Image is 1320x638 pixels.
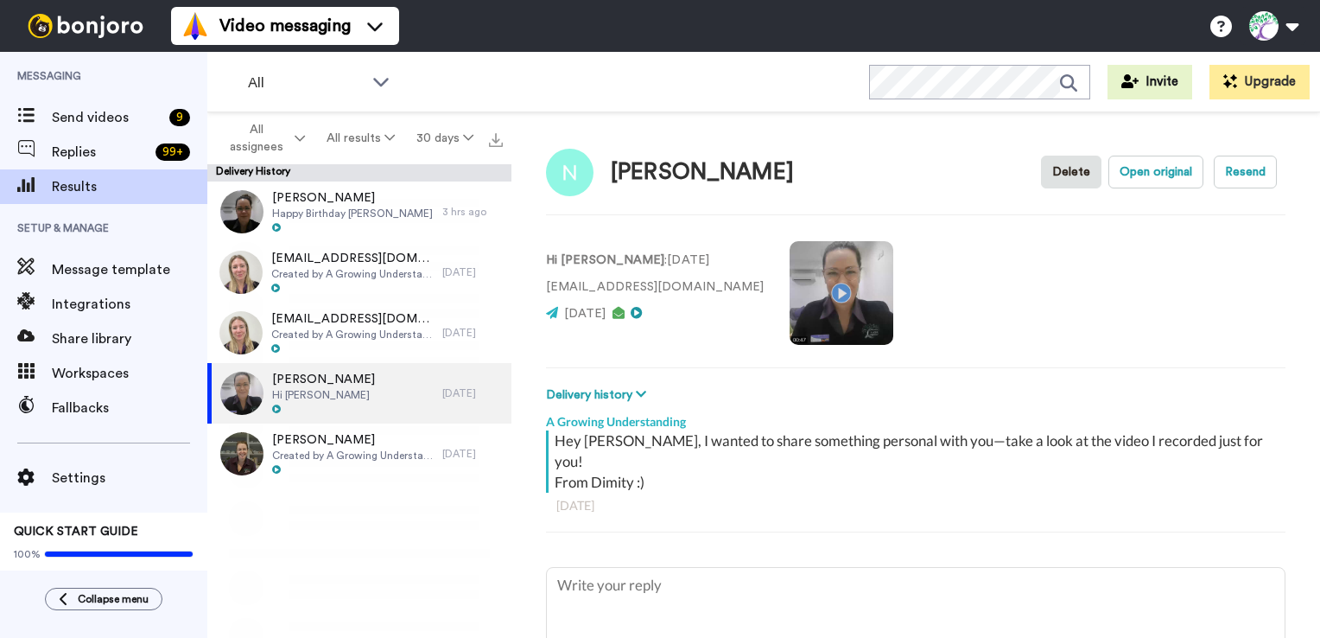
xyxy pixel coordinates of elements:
[14,547,41,561] span: 100%
[272,371,375,388] span: [PERSON_NAME]
[219,311,263,354] img: 26785a4b-7bdf-4c44-a3e3-25a4153e0f12-thumb.jpg
[272,189,433,207] span: [PERSON_NAME]
[546,149,593,196] img: Image of Natasha
[207,303,511,363] a: [EMAIL_ADDRESS][DOMAIN_NAME]Created by A Growing Understanding[DATE]
[221,121,291,156] span: All assignees
[52,363,207,384] span: Workspaces
[546,254,664,266] strong: Hi [PERSON_NAME]
[316,123,406,154] button: All results
[219,251,263,294] img: fe1ddc63-5f81-410c-9999-c217b99f548d-thumb.jpg
[78,592,149,606] span: Collapse menu
[546,252,764,270] p: : [DATE]
[181,12,209,40] img: vm-color.svg
[1107,65,1192,99] button: Invite
[52,294,207,315] span: Integrations
[220,190,263,233] img: ab8762cb-792a-482f-8673-22251134fb28-thumb.jpg
[1041,156,1101,188] button: Delete
[1209,65,1310,99] button: Upgrade
[546,386,651,405] button: Delivery history
[611,160,794,185] div: [PERSON_NAME]
[207,182,511,242] a: [PERSON_NAME]Happy Birthday [PERSON_NAME]3 hrs ago
[52,398,207,418] span: Fallbacks
[207,242,511,303] a: [EMAIL_ADDRESS][DOMAIN_NAME]Created by A Growing Understanding[DATE]
[207,164,511,182] div: Delivery History
[52,142,149,163] span: Replies
[272,431,434,449] span: [PERSON_NAME]
[442,326,503,340] div: [DATE]
[220,432,263,475] img: 83af8d9f-50e4-4a27-859b-7bd0883ebfc1-thumb.jpg
[271,267,434,281] span: Created by A Growing Understanding
[442,265,503,279] div: [DATE]
[207,363,511,424] a: [PERSON_NAME]Hi [PERSON_NAME][DATE]
[405,123,484,154] button: 30 days
[546,278,764,297] p: [EMAIL_ADDRESS][DOMAIN_NAME]
[1108,156,1203,188] button: Open original
[546,405,1285,431] div: A Growing Understanding
[442,205,503,219] div: 3 hrs ago
[271,328,434,341] span: Created by A Growing Understanding
[21,14,150,38] img: bj-logo-header-white.svg
[219,14,351,38] span: Video messaging
[207,424,511,484] a: [PERSON_NAME]Created by A Growing Understanding[DATE]
[248,73,364,93] span: All
[442,386,503,400] div: [DATE]
[14,526,138,538] span: QUICK START GUIDE
[489,133,503,147] img: export.svg
[484,125,508,151] button: Export all results that match these filters now.
[52,259,207,280] span: Message template
[169,109,190,126] div: 9
[564,308,606,320] span: [DATE]
[220,372,263,415] img: e192663a-1669-4f36-b930-f28f0fb9db7a-thumb.jpg
[1214,156,1277,188] button: Resend
[52,329,207,349] span: Share library
[271,310,434,328] span: [EMAIL_ADDRESS][DOMAIN_NAME]
[52,107,162,128] span: Send videos
[272,449,434,463] span: Created by A Growing Understanding
[272,388,375,402] span: Hi [PERSON_NAME]
[52,468,207,488] span: Settings
[271,250,434,267] span: [EMAIL_ADDRESS][DOMAIN_NAME]
[52,176,207,197] span: Results
[155,144,190,161] div: 99 +
[442,447,503,461] div: [DATE]
[45,588,162,610] button: Collapse menu
[211,114,316,163] button: All assignees
[556,497,1275,514] div: [DATE]
[555,431,1281,493] div: Hey [PERSON_NAME], I wanted to share something personal with you—take a look at the video I recor...
[272,207,433,220] span: Happy Birthday [PERSON_NAME]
